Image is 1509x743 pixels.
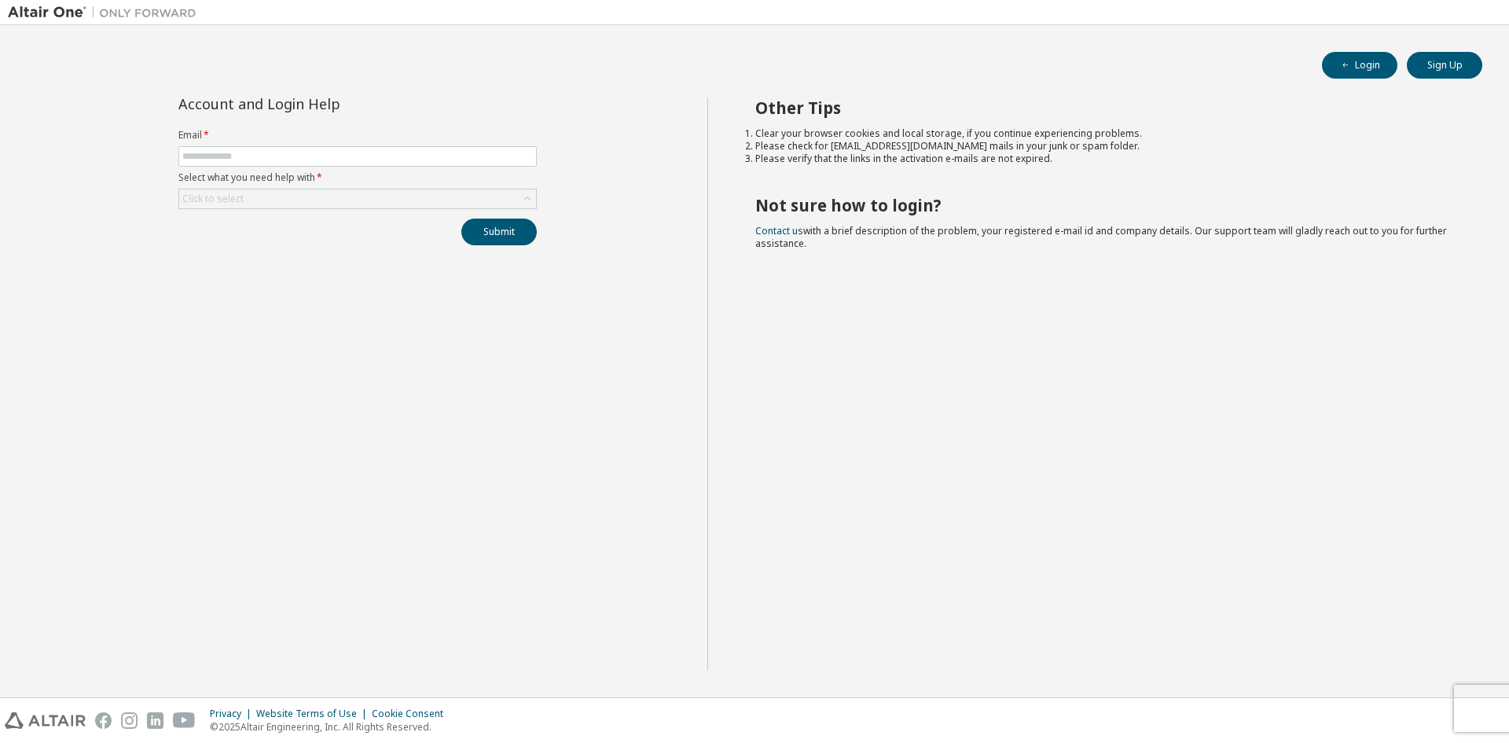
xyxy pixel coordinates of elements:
li: Clear your browser cookies and local storage, if you continue experiencing problems. [755,127,1455,140]
img: Altair One [8,5,204,20]
li: Please check for [EMAIL_ADDRESS][DOMAIN_NAME] mails in your junk or spam folder. [755,140,1455,153]
label: Select what you need help with [178,171,537,184]
li: Please verify that the links in the activation e-mails are not expired. [755,153,1455,165]
img: linkedin.svg [147,712,163,729]
a: Contact us [755,224,803,237]
p: © 2025 Altair Engineering, Inc. All Rights Reserved. [210,720,453,734]
button: Sign Up [1407,52,1482,79]
div: Cookie Consent [372,708,453,720]
img: youtube.svg [173,712,196,729]
div: Click to select [182,193,244,205]
img: facebook.svg [95,712,112,729]
button: Submit [461,219,537,245]
img: instagram.svg [121,712,138,729]
h2: Not sure how to login? [755,195,1455,215]
h2: Other Tips [755,97,1455,118]
div: Click to select [179,189,536,208]
div: Privacy [210,708,256,720]
div: Account and Login Help [178,97,465,110]
img: altair_logo.svg [5,712,86,729]
button: Login [1322,52,1397,79]
label: Email [178,129,537,142]
span: with a brief description of the problem, your registered e-mail id and company details. Our suppo... [755,224,1447,250]
div: Website Terms of Use [256,708,372,720]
